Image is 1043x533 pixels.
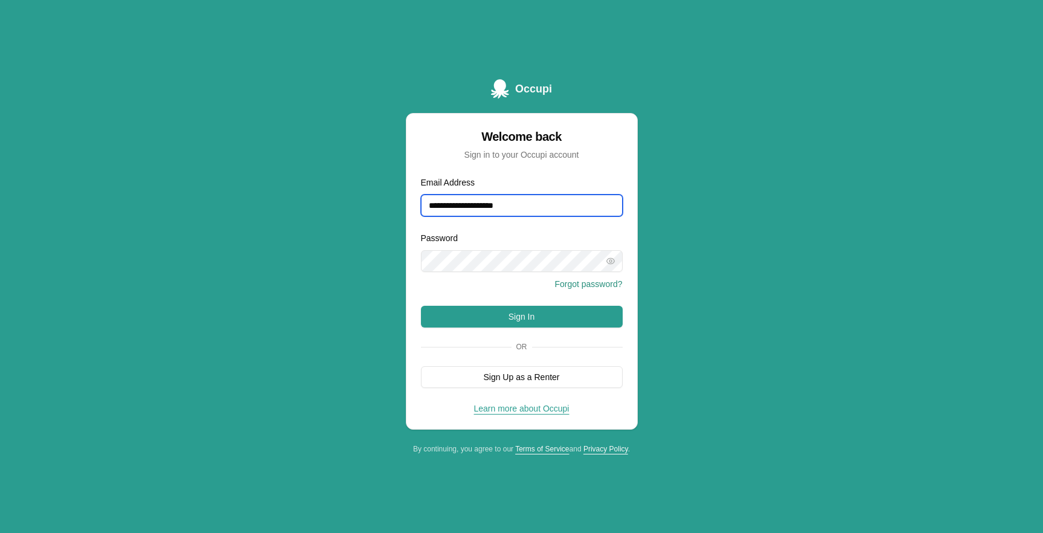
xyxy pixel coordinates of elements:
a: Occupi [491,79,552,99]
button: Forgot password? [554,278,622,290]
span: Or [512,342,532,352]
div: Sign in to your Occupi account [421,149,623,161]
a: Privacy Policy [583,445,628,453]
a: Learn more about Occupi [474,404,570,413]
label: Email Address [421,178,475,187]
label: Password [421,233,458,243]
div: Welcome back [421,128,623,145]
button: Sign In [421,306,623,328]
div: By continuing, you agree to our and . [406,444,638,454]
button: Sign Up as a Renter [421,366,623,388]
span: Occupi [515,80,552,97]
a: Terms of Service [515,445,569,453]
